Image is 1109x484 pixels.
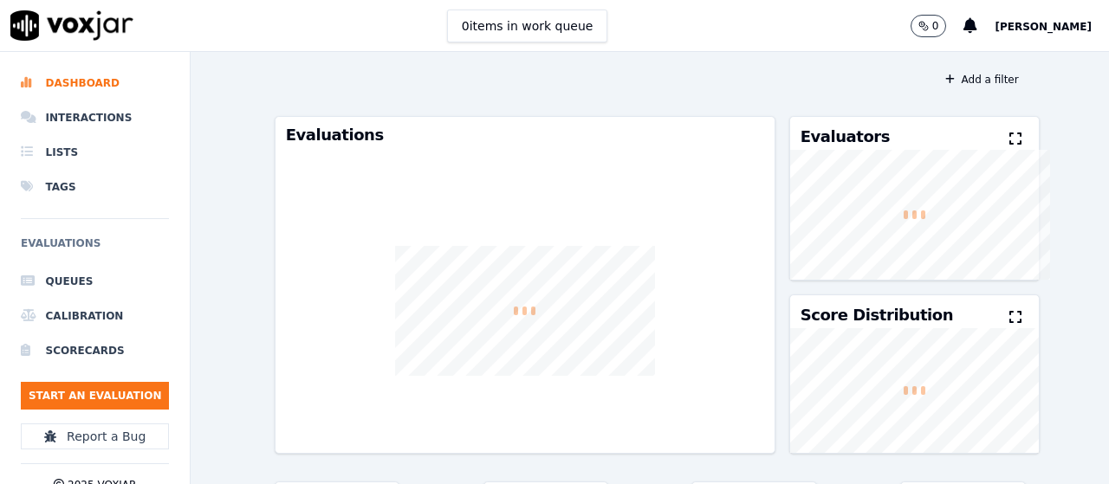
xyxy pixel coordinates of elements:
a: Scorecards [21,333,169,368]
button: 0items in work queue [447,10,608,42]
h3: Evaluations [286,127,764,143]
span: [PERSON_NAME] [995,21,1092,33]
a: Interactions [21,100,169,135]
h3: Score Distribution [801,307,953,323]
h6: Evaluations [21,233,169,264]
button: Start an Evaluation [21,382,169,410]
button: Report a Bug [21,423,169,449]
a: Tags [21,170,169,204]
img: voxjar logo [10,10,133,41]
a: Queues [21,264,169,299]
h3: Evaluators [801,129,890,145]
button: [PERSON_NAME] [995,16,1109,36]
button: Add a filter [938,69,1026,90]
button: 0 [911,15,947,37]
a: Dashboard [21,66,169,100]
a: Lists [21,135,169,170]
p: 0 [932,19,939,33]
button: 0 [911,15,964,37]
a: Calibration [21,299,169,333]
